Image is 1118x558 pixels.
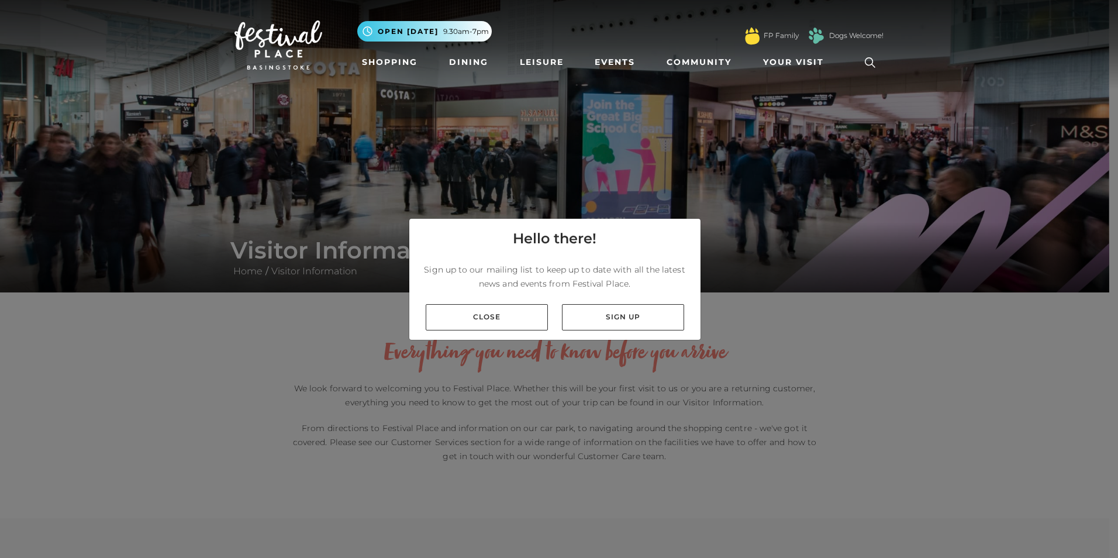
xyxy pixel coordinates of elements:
[829,30,884,41] a: Dogs Welcome!
[763,56,824,68] span: Your Visit
[426,304,548,330] a: Close
[419,263,691,291] p: Sign up to our mailing list to keep up to date with all the latest news and events from Festival ...
[662,51,736,73] a: Community
[513,228,596,249] h4: Hello there!
[515,51,568,73] a: Leisure
[444,51,493,73] a: Dining
[562,304,684,330] a: Sign up
[443,26,489,37] span: 9.30am-7pm
[758,51,834,73] a: Your Visit
[357,51,422,73] a: Shopping
[590,51,640,73] a: Events
[234,20,322,70] img: Festival Place Logo
[357,21,492,42] button: Open [DATE] 9.30am-7pm
[378,26,439,37] span: Open [DATE]
[764,30,799,41] a: FP Family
